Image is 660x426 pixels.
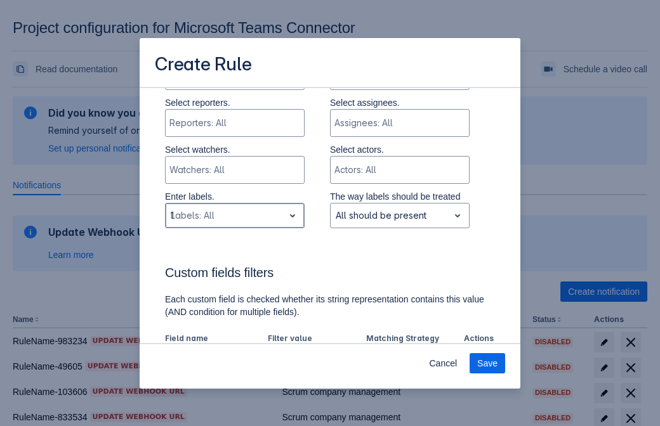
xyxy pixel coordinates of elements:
th: Field name [165,331,263,347]
p: Select watchers. [165,143,305,156]
span: open [450,208,465,223]
p: Each custom field is checked whether its string representation contains this value (AND condition... [165,293,495,318]
th: Matching Strategy [361,331,459,347]
h3: Custom fields filters [165,265,495,285]
th: Filter value [263,331,361,347]
span: Cancel [429,353,457,373]
button: Save [470,353,505,373]
h3: Create Rule [155,53,252,78]
span: Save [477,353,498,373]
th: Actions [459,331,495,347]
p: The way labels should be treated [330,190,470,203]
button: Cancel [421,353,465,373]
p: Select actors. [330,143,470,156]
p: Select assignees. [330,96,470,109]
p: Enter labels. [165,190,305,203]
p: Select reporters. [165,96,305,109]
span: open [285,208,300,223]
